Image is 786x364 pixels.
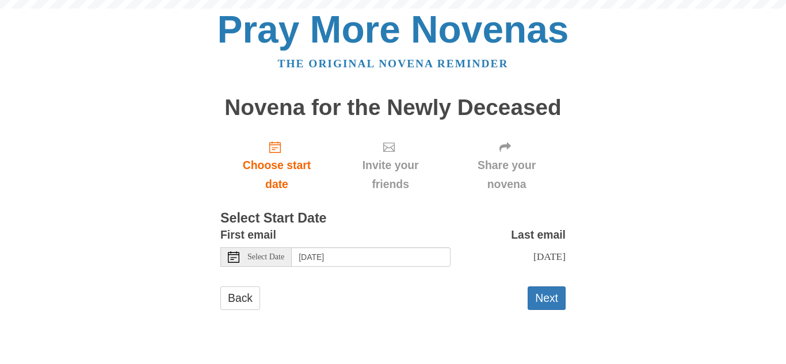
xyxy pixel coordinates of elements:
span: Invite your friends [345,156,436,194]
div: Click "Next" to confirm your start date first. [448,131,566,200]
span: Share your novena [459,156,554,194]
h1: Novena for the Newly Deceased [220,95,566,120]
button: Next [528,286,566,310]
a: The original novena reminder [278,58,509,70]
a: Pray More Novenas [218,8,569,51]
span: Select Date [247,253,284,261]
label: First email [220,225,276,244]
span: Choose start date [232,156,322,194]
span: [DATE] [533,251,566,262]
div: Click "Next" to confirm your start date first. [333,131,448,200]
label: Last email [511,225,566,244]
h3: Select Start Date [220,211,566,226]
a: Back [220,286,260,310]
a: Choose start date [220,131,333,200]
